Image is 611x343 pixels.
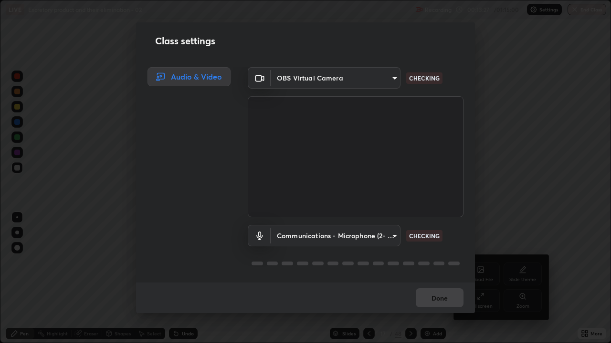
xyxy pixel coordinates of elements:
div: OBS Virtual Camera [271,225,400,246]
p: CHECKING [409,232,440,240]
div: Audio & Video [147,67,231,86]
div: OBS Virtual Camera [271,67,400,89]
h2: Class settings [155,34,215,48]
p: CHECKING [409,74,440,82]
